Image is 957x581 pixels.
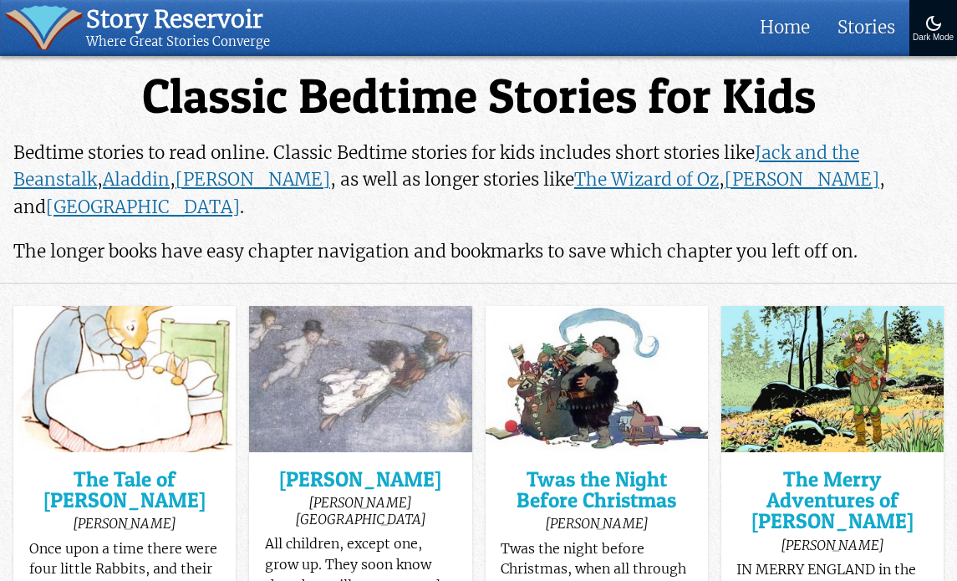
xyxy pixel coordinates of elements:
[486,306,708,452] img: Twas the Night Before Christmas
[913,33,954,43] div: Dark Mode
[13,71,944,122] h1: Classic Bedtime Stories for Kids
[501,469,692,512] a: Twas the Night Before Christmas
[265,494,456,527] div: [PERSON_NAME][GEOGRAPHIC_DATA]
[103,168,170,191] a: Aladdin
[265,469,456,490] a: [PERSON_NAME]
[29,515,221,532] div: [PERSON_NAME]
[501,515,692,532] div: [PERSON_NAME]
[13,306,236,452] img: The Tale of Peter Rabbit
[13,238,944,265] p: The longer books have easy chapter navigation and bookmarks to save which chapter you left off on.
[725,168,879,191] a: [PERSON_NAME]
[46,196,240,218] a: [GEOGRAPHIC_DATA]
[249,306,471,452] img: Peter Pan
[5,5,83,50] img: icon of book with waver spilling out.
[736,469,928,533] a: The Merry Adventures of [PERSON_NAME]
[86,34,270,50] div: Where Great Stories Converge
[176,168,330,191] a: [PERSON_NAME]
[86,5,270,34] div: Story Reservoir
[736,537,928,553] div: [PERSON_NAME]
[924,13,944,33] img: Turn On Dark Mode
[13,140,944,221] p: Bedtime stories to read online. Classic Bedtime stories for kids includes short stories like , , ...
[574,168,719,191] a: The Wizard of Oz
[29,469,221,512] a: The Tale of [PERSON_NAME]
[721,306,944,452] img: The Merry Adventures of Robin Hood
